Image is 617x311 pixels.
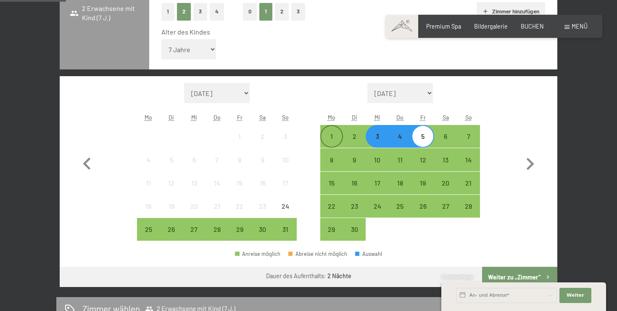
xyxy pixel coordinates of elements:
div: Anreise möglich [411,125,434,148]
div: 23 [252,203,273,224]
div: Anreise nicht möglich [160,148,182,171]
div: Fri Aug 29 2025 [228,218,251,241]
div: Wed Sep 24 2025 [366,195,388,218]
abbr: Freitag [420,114,426,121]
div: Anreise möglich [160,218,182,241]
div: Anreise nicht möglich [183,195,206,218]
div: Anreise möglich [343,148,366,171]
div: 19 [161,203,182,224]
div: Anreise möglich [389,148,411,171]
div: Anreise möglich [434,195,457,218]
div: 28 [206,226,227,247]
div: Sat Aug 02 2025 [251,125,274,148]
div: Wed Aug 20 2025 [183,195,206,218]
div: Anreise möglich [251,218,274,241]
a: Premium Spa [426,23,461,30]
div: Sat Sep 13 2025 [434,148,457,171]
div: 9 [252,157,273,178]
div: Anreise möglich [343,125,366,148]
div: Anreise nicht möglich [274,195,297,218]
div: 10 [275,157,296,178]
div: Sun Aug 17 2025 [274,172,297,194]
div: Auswahl [355,251,382,257]
div: 2 [252,133,273,154]
div: Anreise möglich [366,148,388,171]
div: 14 [458,157,479,178]
div: Thu Sep 18 2025 [389,172,411,194]
button: 1 [161,3,174,20]
div: Tue Sep 16 2025 [343,172,366,194]
div: Anreise möglich [228,218,251,241]
div: 29 [229,226,250,247]
div: 26 [161,226,182,247]
div: Anreise nicht möglich [274,125,297,148]
span: Schnellanfrage [441,274,473,279]
button: Nächster Monat [518,83,542,241]
div: Tue Aug 19 2025 [160,195,182,218]
button: 2 [177,3,191,20]
button: Vorheriger Monat [75,83,99,241]
div: 15 [229,180,250,201]
button: Weiter zu „Zimmer“ [482,267,557,287]
div: Anreise nicht möglich [228,195,251,218]
div: Fri Aug 01 2025 [228,125,251,148]
div: Anreise möglich [320,125,343,148]
a: Bildergalerie [474,23,508,30]
div: Abreise nicht möglich [288,251,347,257]
div: Anreise möglich [274,218,297,241]
div: Anreise möglich [389,125,411,148]
abbr: Montag [145,114,152,121]
div: Anreise möglich [206,218,228,241]
div: Anreise möglich [434,148,457,171]
div: 22 [229,203,250,224]
button: Zimmer hinzufügen [477,2,545,21]
div: Mon Sep 01 2025 [320,125,343,148]
div: 16 [344,180,365,201]
div: Sat Aug 09 2025 [251,148,274,171]
div: 25 [138,226,159,247]
div: Mon Aug 11 2025 [137,172,160,194]
div: 13 [435,157,456,178]
div: Sat Sep 20 2025 [434,172,457,194]
div: Sat Aug 23 2025 [251,195,274,218]
div: Sat Sep 27 2025 [434,195,457,218]
div: Thu Sep 25 2025 [389,195,411,218]
div: Wed Aug 06 2025 [183,148,206,171]
div: 27 [184,226,205,247]
div: Anreise nicht möglich [137,195,160,218]
div: Sun Aug 03 2025 [274,125,297,148]
div: 26 [412,203,433,224]
div: 7 [206,157,227,178]
div: Tue Aug 05 2025 [160,148,182,171]
button: 3 [193,3,207,20]
div: Sun Aug 24 2025 [274,195,297,218]
div: Anreise möglich [366,125,388,148]
div: Sat Sep 06 2025 [434,125,457,148]
button: Weiter [559,288,591,303]
abbr: Samstag [443,114,449,121]
div: 16 [252,180,273,201]
div: Anreise möglich [320,172,343,194]
div: Anreise nicht möglich [160,195,182,218]
div: Sun Sep 21 2025 [457,172,480,194]
div: Anreise nicht möglich [251,148,274,171]
div: Thu Sep 04 2025 [389,125,411,148]
div: Fri Aug 22 2025 [228,195,251,218]
div: Anreise nicht möglich [137,172,160,194]
button: 0 [243,3,257,20]
div: Anreise nicht möglich [160,172,182,194]
abbr: Dienstag [352,114,357,121]
div: Anreise nicht möglich [206,172,228,194]
div: 24 [367,203,388,224]
div: 12 [412,157,433,178]
div: Wed Aug 27 2025 [183,218,206,241]
div: 5 [412,133,433,154]
div: Tue Aug 12 2025 [160,172,182,194]
div: Anreise nicht möglich [251,172,274,194]
div: 18 [138,203,159,224]
div: 1 [321,133,342,154]
abbr: Sonntag [282,114,289,121]
abbr: Mittwoch [191,114,197,121]
div: 12 [161,180,182,201]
